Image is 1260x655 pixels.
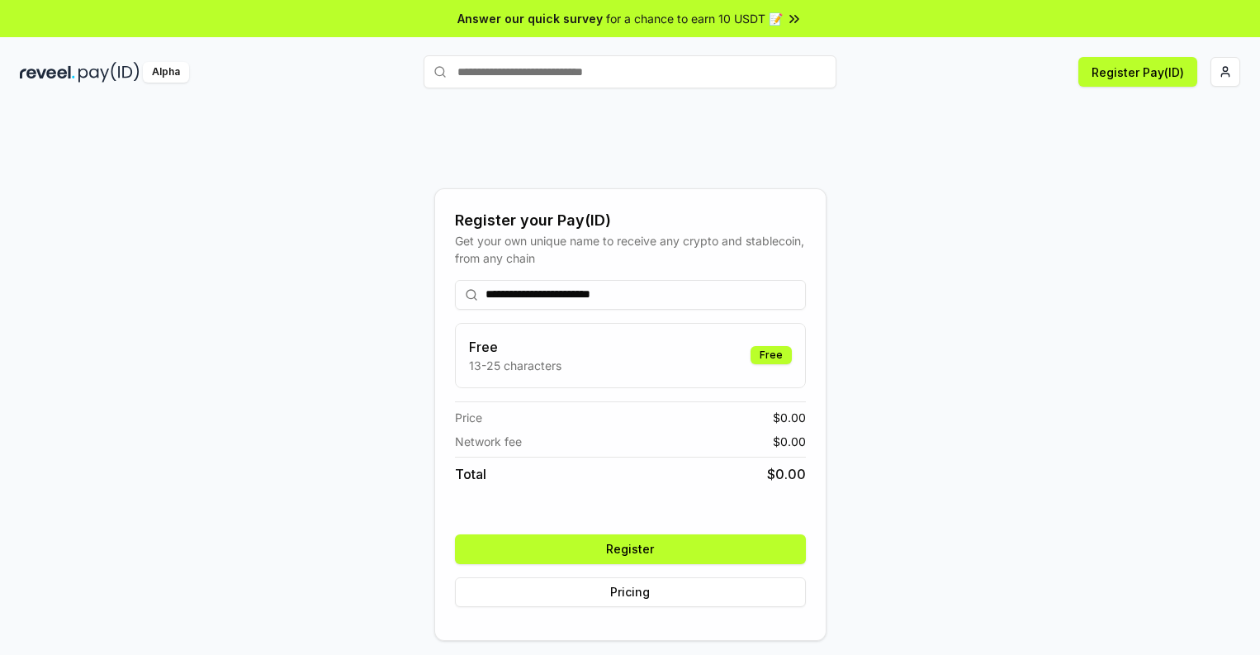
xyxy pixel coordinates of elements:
[455,232,806,267] div: Get your own unique name to receive any crypto and stablecoin, from any chain
[773,433,806,450] span: $ 0.00
[455,409,482,426] span: Price
[455,433,522,450] span: Network fee
[751,346,792,364] div: Free
[767,464,806,484] span: $ 0.00
[773,409,806,426] span: $ 0.00
[78,62,140,83] img: pay_id
[455,464,486,484] span: Total
[1078,57,1197,87] button: Register Pay(ID)
[457,10,603,27] span: Answer our quick survey
[455,209,806,232] div: Register your Pay(ID)
[143,62,189,83] div: Alpha
[455,534,806,564] button: Register
[20,62,75,83] img: reveel_dark
[606,10,783,27] span: for a chance to earn 10 USDT 📝
[469,337,561,357] h3: Free
[469,357,561,374] p: 13-25 characters
[455,577,806,607] button: Pricing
